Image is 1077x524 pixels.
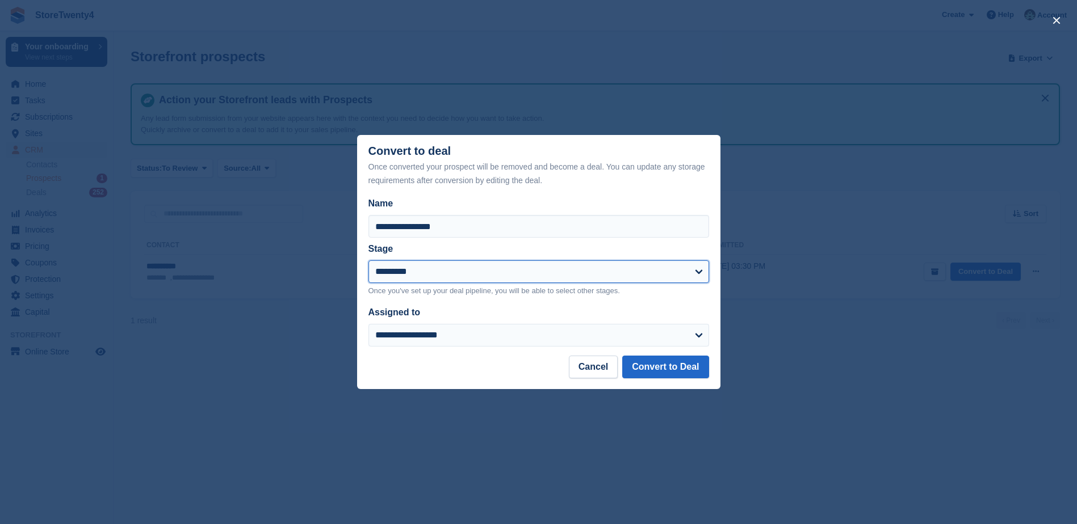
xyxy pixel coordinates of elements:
[368,197,709,210] label: Name
[368,160,709,187] div: Once converted your prospect will be removed and become a deal. You can update any storage requir...
[368,307,421,317] label: Assigned to
[1047,11,1066,29] button: close
[368,145,709,187] div: Convert to deal
[622,356,709,378] button: Convert to Deal
[368,244,393,253] label: Stage
[569,356,618,378] button: Cancel
[368,285,709,297] p: Once you've set up your deal pipeline, you will be able to select other stages.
